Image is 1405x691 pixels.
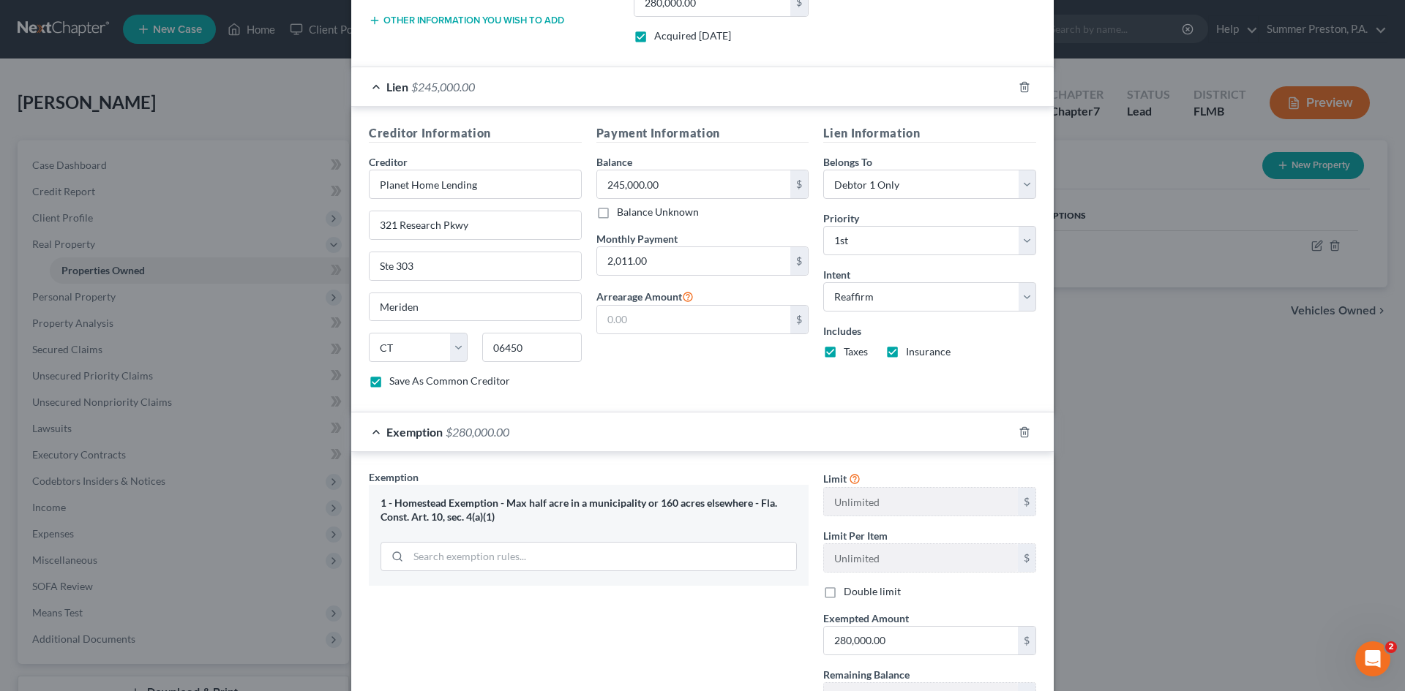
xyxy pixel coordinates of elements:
span: Lien [386,80,408,94]
span: $245,000.00 [411,80,475,94]
div: $ [790,247,808,275]
input: -- [824,488,1018,516]
label: Acquired [DATE] [654,29,731,43]
span: 2 [1385,641,1397,653]
input: Enter zip... [482,333,581,362]
label: Balance Unknown [617,205,699,219]
div: $ [1018,544,1035,572]
button: Other information you wish to add [369,15,564,26]
div: $ [1018,488,1035,516]
input: 0.00 [597,306,791,333]
span: Limit [823,472,847,485]
input: Apt, Suite, etc... [370,252,581,280]
span: Exempted Amount [823,612,909,624]
h5: Payment Information [596,124,809,143]
label: Limit Per Item [823,528,888,543]
div: $ [1018,627,1035,654]
label: Double limit [844,584,901,599]
label: Intent [823,267,850,282]
span: Priority [823,212,859,224]
label: Includes [823,323,1036,339]
input: Search exemption rules... [408,543,796,570]
input: Enter city... [370,293,581,321]
input: Enter address... [370,211,581,239]
div: $ [790,170,808,198]
iframe: Intercom live chat [1355,641,1390,676]
div: 1 - Homestead Exemption - Max half acre in a municipality or 160 acres elsewhere - Fla. Const. Ar... [381,496,797,524]
span: Creditor [369,156,408,168]
input: Search creditor by name... [369,170,582,199]
label: Arrearage Amount [596,287,694,305]
label: Remaining Balance [823,667,910,682]
h5: Creditor Information [369,124,582,143]
span: Exemption [386,425,443,439]
label: Monthly Payment [596,231,678,246]
input: 0.00 [824,627,1018,654]
label: Insurance [906,344,951,359]
input: 0.00 [597,170,791,198]
label: Save As Common Creditor [389,374,510,388]
input: 0.00 [597,247,791,275]
label: Balance [596,154,632,170]
div: $ [790,306,808,333]
input: -- [824,544,1018,572]
span: $280,000.00 [446,425,509,439]
h5: Lien Information [823,124,1036,143]
label: Taxes [844,344,868,359]
span: Exemption [369,471,419,483]
span: Belongs To [823,156,872,168]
